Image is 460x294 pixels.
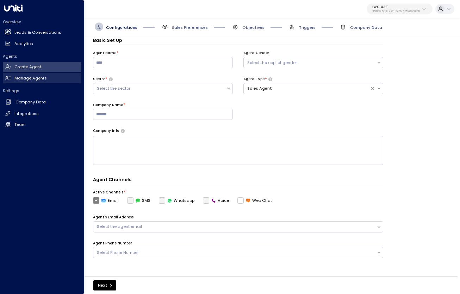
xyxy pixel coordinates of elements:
h3: Basic Set Up [93,37,383,45]
label: Agent's Email Address [93,215,133,220]
h2: Analytics [14,41,33,47]
div: Select the agent email [97,224,373,230]
a: Integrations [3,108,81,119]
div: To activate this channel, please go to the Integrations page [159,197,194,204]
label: Agent Gender [243,51,269,56]
label: Agent Phone Number [93,241,132,246]
div: Select the copilot gender [247,60,373,66]
label: Company Name [93,103,123,108]
span: Sales Preferences [172,25,208,30]
span: Company Data [350,25,382,30]
label: Active Channels [93,190,123,195]
div: To activate this channel, please go to the Integrations page [127,197,150,204]
span: Objectives [242,25,265,30]
label: Agent Type [243,77,265,82]
button: Next [93,280,116,290]
button: Provide a brief overview of your company, including your industry, products or services, and any ... [121,129,125,133]
p: 1157f799-5e31-4221-9e36-526923908d85 [372,10,420,13]
span: Triggers [299,25,316,30]
a: Manage Agents [3,73,81,83]
button: Select whether your copilot will handle inquiries directly from leads or from brokers representin... [268,77,272,81]
label: Company Info [93,128,119,133]
a: Leads & Conversations [3,27,81,38]
h2: Settings [3,88,81,94]
a: Company Data [3,96,81,108]
label: Whatsapp [159,197,194,204]
a: Analytics [3,38,81,49]
a: Create Agent [3,62,81,72]
label: Sector [93,77,105,82]
a: Team [3,119,81,130]
h2: Overview [3,19,81,25]
span: Configurations [106,25,137,30]
h2: Team [14,122,26,128]
button: IWG UAT1157f799-5e31-4221-9e36-526923908d85 [367,4,433,15]
label: Voice [203,197,229,204]
div: Sales Agent [247,85,366,91]
label: Web Chat [237,197,272,204]
label: SMS [127,197,150,204]
h2: Leads & Conversations [14,30,61,36]
div: Select the sector [97,85,223,91]
label: Email [93,197,119,204]
h4: Agent Channels [93,176,383,184]
h2: Agents [3,53,81,59]
h2: Manage Agents [14,75,47,81]
h2: Integrations [14,111,39,117]
button: Select whether your copilot will handle inquiries directly from leads or from brokers representin... [109,77,113,81]
div: To activate this channel, please go to the Integrations page [203,197,229,204]
p: IWG UAT [372,5,420,9]
h2: Company Data [15,99,46,105]
div: Select Phone Number [97,250,373,256]
label: Agent Name [93,51,116,56]
h2: Create Agent [14,64,41,70]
